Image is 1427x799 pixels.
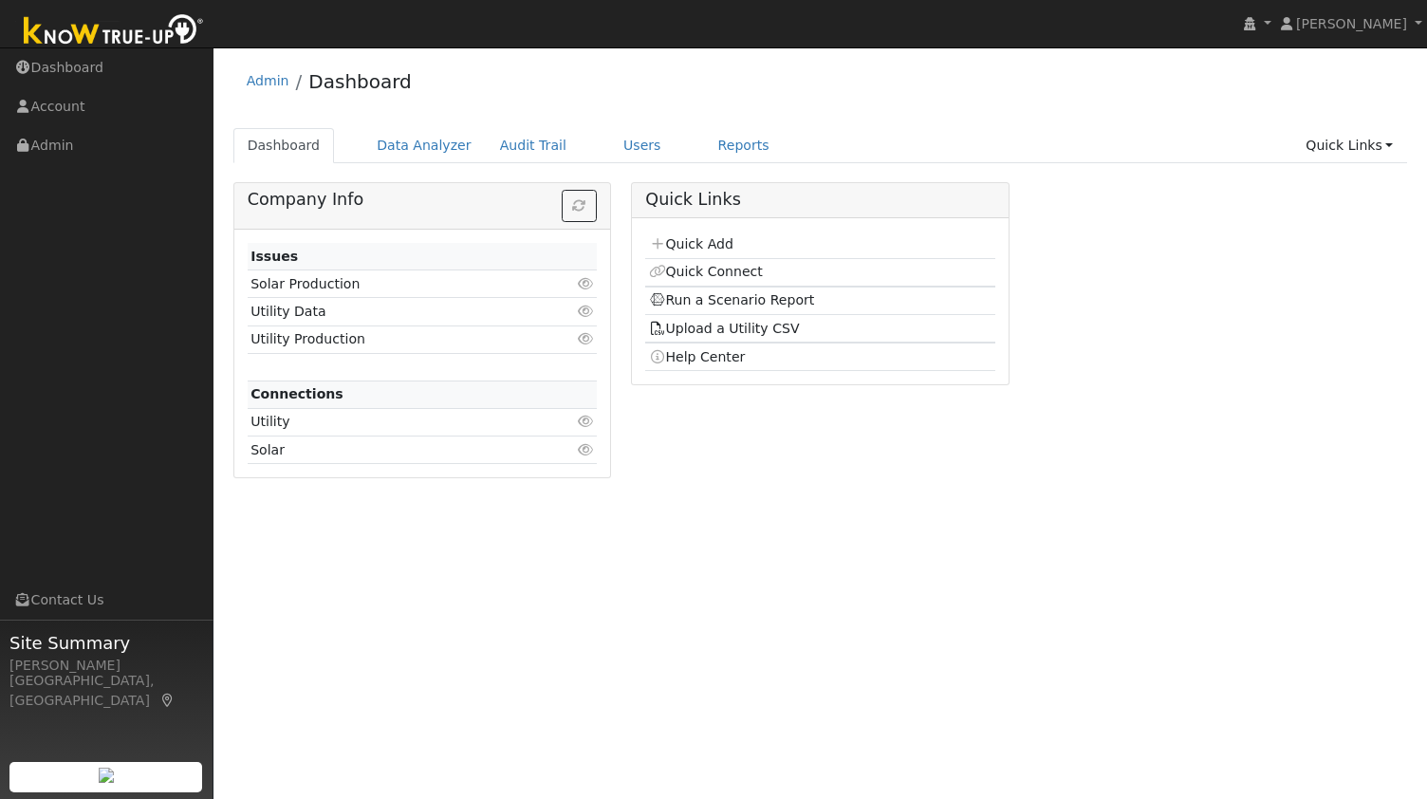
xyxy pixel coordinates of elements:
td: Solar [248,437,541,464]
a: Dashboard [308,70,412,93]
img: retrieve [99,768,114,783]
a: Upload a Utility CSV [649,321,800,336]
i: Click to view [577,443,594,456]
h5: Company Info [248,190,597,210]
span: [PERSON_NAME] [1296,16,1407,31]
a: Quick Add [649,236,733,251]
a: Map [159,693,176,708]
a: Admin [247,73,289,88]
a: Dashboard [233,128,335,163]
a: Help Center [649,349,746,364]
strong: Issues [250,249,298,264]
td: Utility [248,408,541,436]
td: Utility Production [248,325,541,353]
i: Click to view [577,305,594,318]
img: Know True-Up [14,10,213,53]
a: Reports [704,128,784,163]
a: Run a Scenario Report [649,292,815,307]
a: Quick Links [1291,128,1407,163]
a: Quick Connect [649,264,763,279]
h5: Quick Links [645,190,994,210]
a: Audit Trail [486,128,581,163]
strong: Connections [250,386,343,401]
span: Site Summary [9,630,203,656]
i: Click to view [577,332,594,345]
a: Data Analyzer [362,128,486,163]
a: Users [609,128,676,163]
i: Click to view [577,415,594,428]
td: Utility Data [248,298,541,325]
td: Solar Production [248,270,541,298]
i: Click to view [577,277,594,290]
div: [PERSON_NAME] [9,656,203,676]
div: [GEOGRAPHIC_DATA], [GEOGRAPHIC_DATA] [9,671,203,711]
